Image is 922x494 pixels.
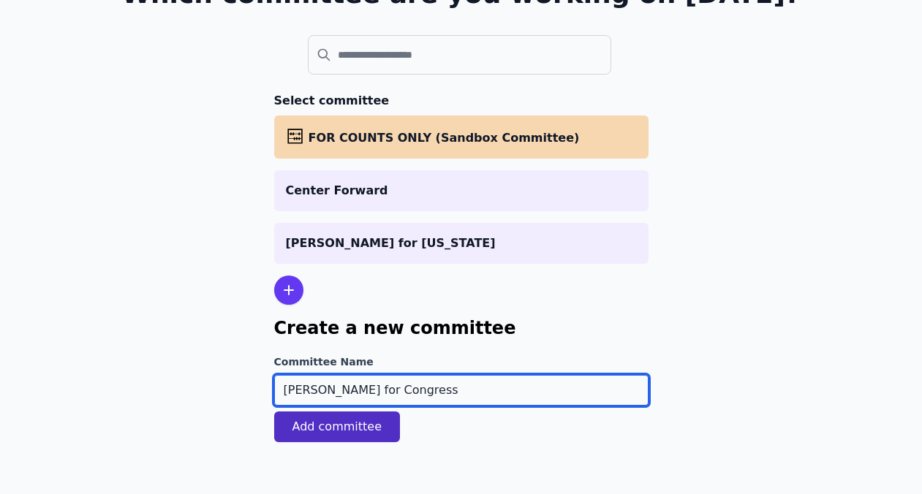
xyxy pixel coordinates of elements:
[274,170,649,211] a: Center Forward
[274,354,649,369] label: Committee Name
[286,235,637,252] p: [PERSON_NAME] for [US_STATE]
[274,92,649,110] h3: Select committee
[274,316,649,340] h1: Create a new committee
[274,115,649,159] a: FOR COUNTS ONLY (Sandbox Committee)
[274,411,401,442] button: Add committee
[286,182,637,199] p: Center Forward
[309,131,580,145] span: FOR COUNTS ONLY (Sandbox Committee)
[274,223,649,264] a: [PERSON_NAME] for [US_STATE]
